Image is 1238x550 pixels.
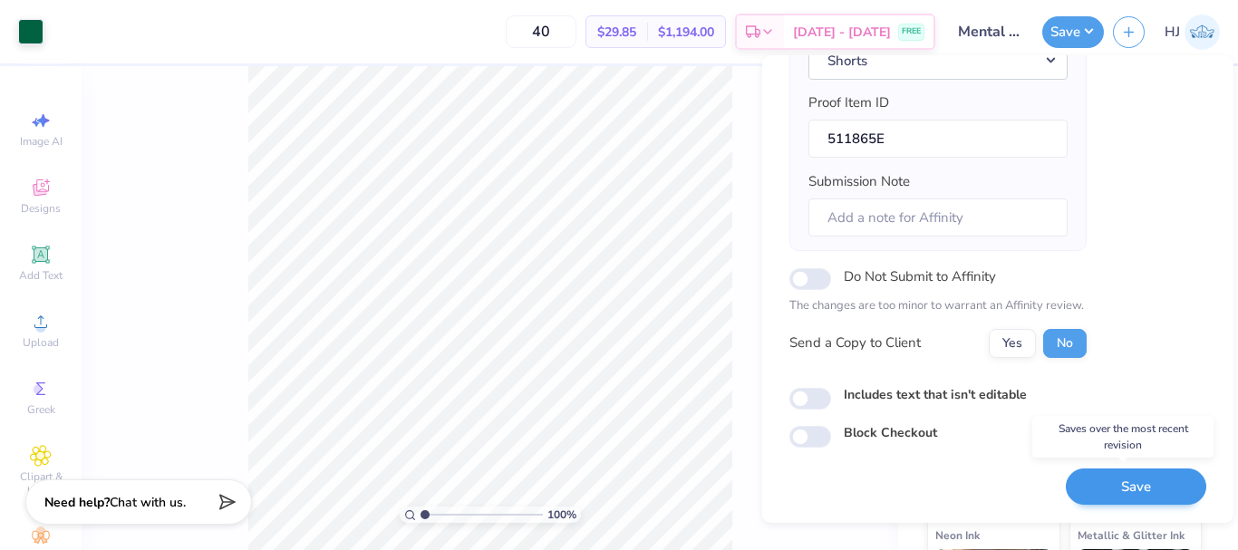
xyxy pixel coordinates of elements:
input: Untitled Design [944,14,1033,50]
input: Add a note for Affinity [808,198,1068,237]
label: Includes text that isn't editable [844,385,1027,404]
span: Image AI [20,134,63,149]
button: Yes [989,329,1036,358]
span: [DATE] - [DATE] [793,23,891,42]
span: Designs [21,201,61,216]
label: Block Checkout [844,423,937,442]
span: HJ [1165,22,1180,43]
span: Chat with us. [110,494,186,511]
div: Saves over the most recent revision [1032,416,1214,458]
label: Do Not Submit to Affinity [844,265,996,288]
button: Save [1042,16,1104,48]
label: Submission Note [808,171,910,192]
span: Neon Ink [935,526,980,545]
span: FREE [902,25,921,38]
span: 100 % [547,507,576,523]
span: Greek [27,402,55,417]
label: Proof Item ID [808,92,889,113]
span: $29.85 [597,23,636,42]
button: Save [1066,468,1206,506]
span: Add Text [19,268,63,283]
span: Clipart & logos [9,469,73,498]
img: Hughe Josh Cabanete [1185,14,1220,50]
div: Send a Copy to Client [789,333,921,353]
p: The changes are too minor to warrant an Affinity review. [789,297,1087,315]
strong: Need help? [44,494,110,511]
a: HJ [1165,14,1220,50]
span: Upload [23,335,59,350]
button: Shorts [808,43,1068,80]
span: Metallic & Glitter Ink [1078,526,1185,545]
span: $1,194.00 [658,23,714,42]
input: – – [506,15,576,48]
button: No [1043,329,1087,358]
